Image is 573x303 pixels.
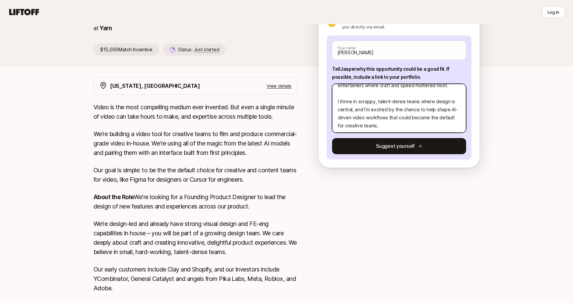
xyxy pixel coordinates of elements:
p: $15,000 Match Incentive [93,44,159,56]
p: [US_STATE], [GEOGRAPHIC_DATA] [110,81,200,90]
button: Suggest yourself [332,138,466,154]
p: We're looking for a Founding Product Designer to lead the design of new features and experiences ... [93,192,297,211]
button: Log in [542,6,565,18]
p: Our goal is simple: to be the the default choice for creative and content teams for video, like F... [93,166,297,184]
textarea: [DOMAIN_NAME] // [PERSON_NAME]$_Priv@te OR [DOMAIN_NAME] ---- This role feels like a great fit be... [332,84,466,133]
p: We’re building a video tool for creative teams to film and produce commercial-grade video in-hous... [93,129,297,158]
p: We’re design-led and already have strong visual design and FE-eng capabilities in house – you wil... [93,219,297,257]
a: Yarn [100,24,112,32]
p: Video is the most compelling medium ever invented. But even a single minute of video can take hou... [93,103,297,121]
p: at [93,24,98,33]
p: Our early customers include Clay and Shopify, and our investors include YCombinator, General Cata... [93,265,297,293]
strong: About the Role [93,193,134,200]
span: Just started [194,47,219,53]
p: Tell Jasper why this opportunity could be a good fit . If possible, include a link to your portfo... [332,65,466,81]
p: 🤝 [327,19,337,27]
p: Status: [178,46,219,54]
p: View details [267,82,292,89]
